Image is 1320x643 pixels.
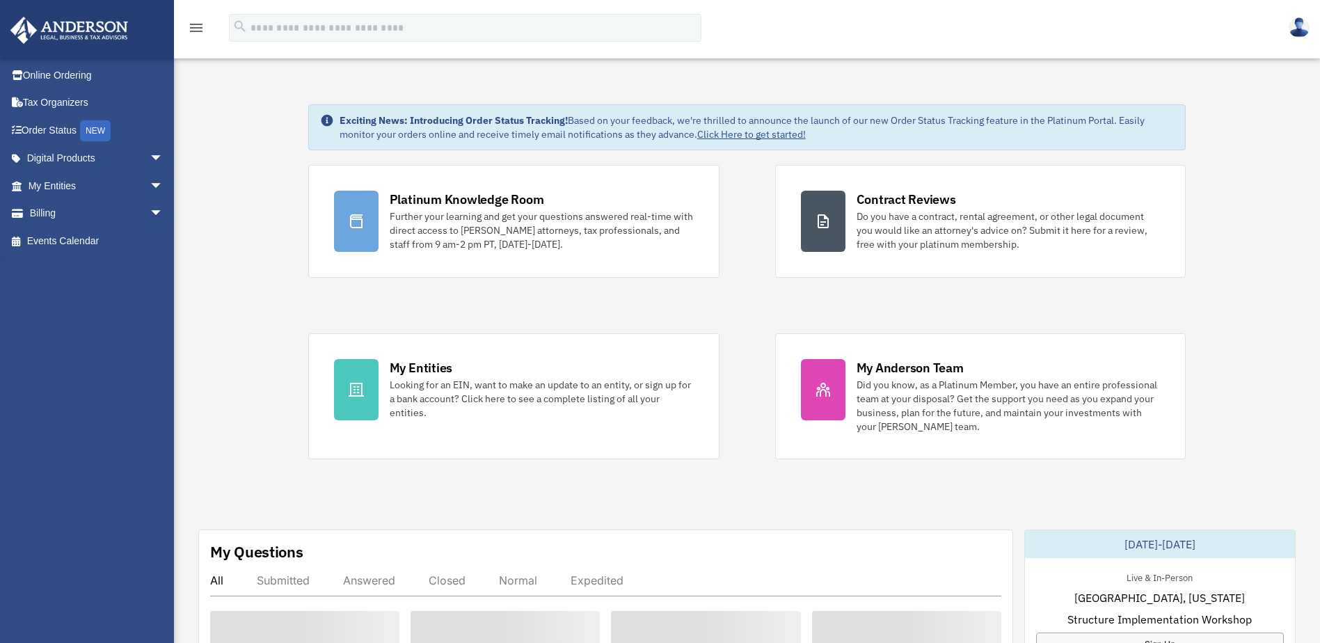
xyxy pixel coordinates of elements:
[697,128,806,141] a: Click Here to get started!
[10,61,184,89] a: Online Ordering
[390,359,452,376] div: My Entities
[232,19,248,34] i: search
[210,541,303,562] div: My Questions
[571,573,623,587] div: Expedited
[6,17,132,44] img: Anderson Advisors Platinum Portal
[10,227,184,255] a: Events Calendar
[308,333,719,459] a: My Entities Looking for an EIN, want to make an update to an entity, or sign up for a bank accoun...
[857,209,1161,251] div: Do you have a contract, rental agreement, or other legal document you would like an attorney's ad...
[210,573,223,587] div: All
[340,113,1175,141] div: Based on your feedback, we're thrilled to announce the launch of our new Order Status Tracking fe...
[340,114,568,127] strong: Exciting News: Introducing Order Status Tracking!
[10,145,184,173] a: Digital Productsarrow_drop_down
[10,172,184,200] a: My Entitiesarrow_drop_down
[10,89,184,117] a: Tax Organizers
[188,24,205,36] a: menu
[775,165,1186,278] a: Contract Reviews Do you have a contract, rental agreement, or other legal document you would like...
[857,378,1161,434] div: Did you know, as a Platinum Member, you have an entire professional team at your disposal? Get th...
[10,200,184,228] a: Billingarrow_drop_down
[390,191,544,208] div: Platinum Knowledge Room
[150,145,177,173] span: arrow_drop_down
[150,172,177,200] span: arrow_drop_down
[857,359,964,376] div: My Anderson Team
[1074,589,1245,606] span: [GEOGRAPHIC_DATA], [US_STATE]
[499,573,537,587] div: Normal
[1067,611,1252,628] span: Structure Implementation Workshop
[429,573,466,587] div: Closed
[390,209,694,251] div: Further your learning and get your questions answered real-time with direct access to [PERSON_NAM...
[150,200,177,228] span: arrow_drop_down
[857,191,956,208] div: Contract Reviews
[390,378,694,420] div: Looking for an EIN, want to make an update to an entity, or sign up for a bank account? Click her...
[1025,530,1295,558] div: [DATE]-[DATE]
[1115,569,1204,584] div: Live & In-Person
[257,573,310,587] div: Submitted
[188,19,205,36] i: menu
[10,116,184,145] a: Order StatusNEW
[80,120,111,141] div: NEW
[343,573,395,587] div: Answered
[308,165,719,278] a: Platinum Knowledge Room Further your learning and get your questions answered real-time with dire...
[1289,17,1310,38] img: User Pic
[775,333,1186,459] a: My Anderson Team Did you know, as a Platinum Member, you have an entire professional team at your...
